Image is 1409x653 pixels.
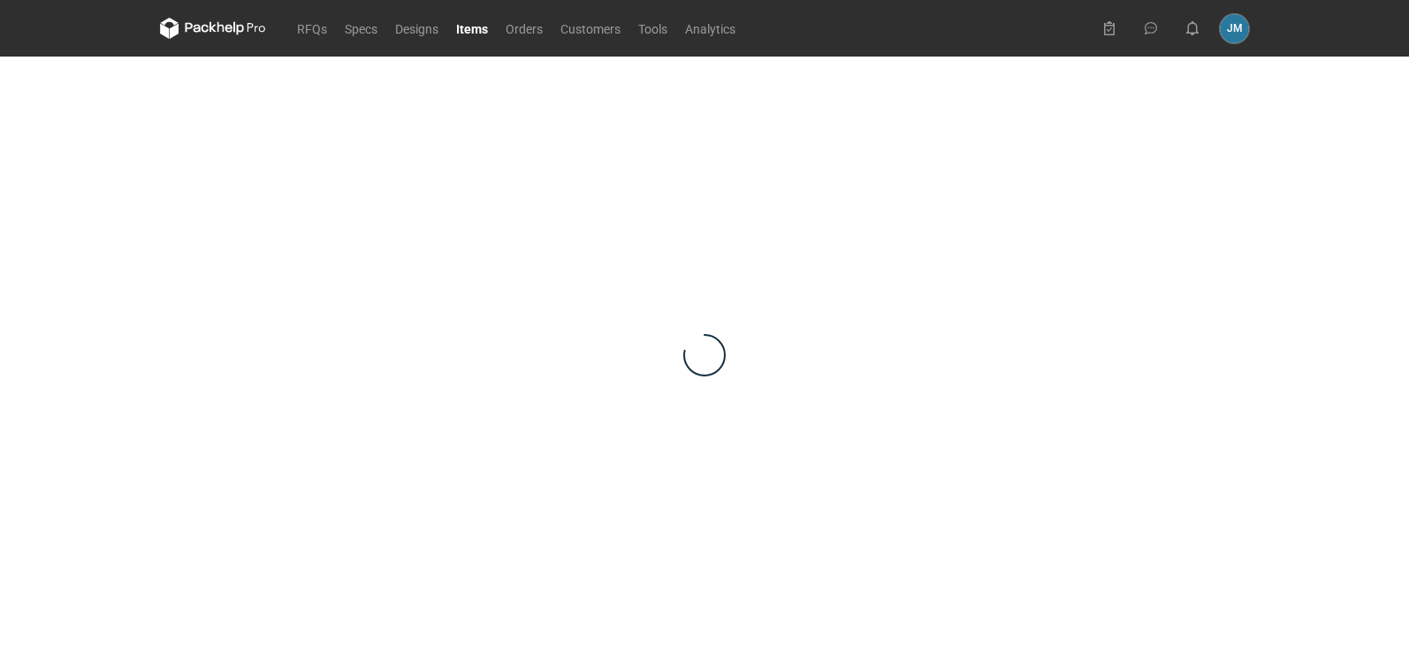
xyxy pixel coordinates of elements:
[552,18,629,39] a: Customers
[386,18,447,39] a: Designs
[1220,14,1249,43] button: JM
[336,18,386,39] a: Specs
[629,18,676,39] a: Tools
[1220,14,1249,43] div: Joanna Myślak
[160,18,266,39] svg: Packhelp Pro
[676,18,744,39] a: Analytics
[447,18,497,39] a: Items
[288,18,336,39] a: RFQs
[497,18,552,39] a: Orders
